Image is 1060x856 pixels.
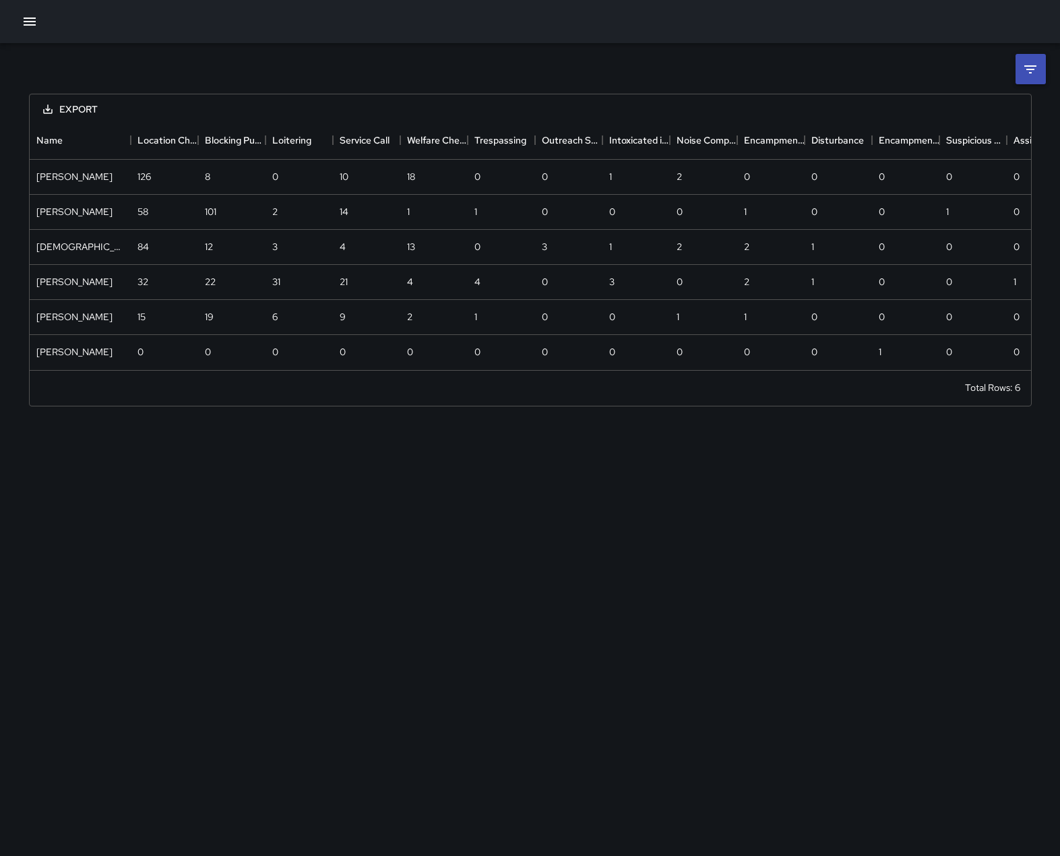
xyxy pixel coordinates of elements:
div: 0 [407,345,413,359]
div: 0 [1014,170,1020,183]
div: Blocking Public Sidewalk [205,121,266,159]
div: 1 [677,310,679,324]
div: 101 [205,205,216,218]
div: 0 [205,345,211,359]
div: Chris Barnes [36,345,113,359]
div: Encampment Contact [879,121,939,159]
div: 4 [474,275,480,288]
div: Outreach Services Provided [535,121,602,159]
div: 0 [474,170,480,183]
div: 1 [879,345,881,359]
div: 0 [1014,205,1020,218]
div: 0 [811,310,817,324]
div: 3 [542,240,547,253]
div: 0 [879,240,885,253]
div: Noise Complaint [677,121,737,159]
div: 1 [609,170,612,183]
div: 0 [272,170,278,183]
div: 0 [609,345,615,359]
div: 0 [677,275,683,288]
div: Location Check [131,121,198,159]
div: 0 [1014,240,1020,253]
div: 0 [474,240,480,253]
div: 0 [811,205,817,218]
div: 0 [879,310,885,324]
div: 126 [137,170,151,183]
div: 3 [609,275,615,288]
div: Intoxicated in Public [609,121,670,159]
div: SEAN KELLEY [36,205,113,218]
div: 4 [407,275,413,288]
div: Diego De La Oliva [36,170,113,183]
div: 0 [340,345,346,359]
div: 2 [407,310,412,324]
div: 0 [542,205,548,218]
div: Encampment Contact [872,121,939,159]
div: 10 [340,170,348,183]
div: 84 [137,240,149,253]
div: 19 [205,310,214,324]
div: Name [30,121,131,159]
div: Welfare Check [407,121,468,159]
div: 2 [272,205,278,218]
div: 0 [879,275,885,288]
div: Trespassing [474,121,526,159]
div: Service Call [333,121,400,159]
div: 0 [1014,310,1020,324]
div: 8 [205,170,210,183]
div: 0 [1014,345,1020,359]
div: Trespassing [468,121,535,159]
div: 1 [744,205,747,218]
div: 0 [542,275,548,288]
div: 0 [272,345,278,359]
div: Outreach Services Provided [542,121,602,159]
div: 2 [744,275,749,288]
div: 9 [340,310,346,324]
div: Disturbance [811,121,864,159]
div: 2 [744,240,749,253]
div: Service Call [340,121,389,159]
div: 0 [946,240,952,253]
div: Loitering [272,121,311,159]
div: 0 [879,205,885,218]
div: 1 [811,240,814,253]
div: 6 [272,310,278,324]
div: 18 [407,170,415,183]
div: Noise Complaint [670,121,737,159]
div: 1 [474,310,477,324]
div: 0 [542,345,548,359]
div: 14 [340,205,348,218]
div: 0 [946,170,952,183]
div: 1 [1014,275,1016,288]
div: 0 [542,310,548,324]
div: Suspicious Activity [946,121,1007,159]
div: 3 [272,240,278,253]
div: 0 [137,345,144,359]
div: 1 [946,205,949,218]
div: 0 [879,170,885,183]
div: Jesus Jamaica [36,240,124,253]
div: 0 [946,310,952,324]
div: 0 [946,345,952,359]
div: 58 [137,205,148,218]
div: Loitering [266,121,333,159]
div: Disturbance [805,121,872,159]
div: Location Check [137,121,198,159]
div: 13 [407,240,415,253]
div: 0 [744,170,750,183]
div: 15 [137,310,146,324]
div: Encampment Contact [737,121,805,159]
div: 31 [272,275,280,288]
div: Name [36,121,63,159]
div: Erin Kametani [36,310,113,324]
div: 0 [542,170,548,183]
div: 0 [744,345,750,359]
div: 1 [811,275,814,288]
div: Blocking Public Sidewalk [198,121,266,159]
div: 0 [474,345,480,359]
div: 22 [205,275,216,288]
div: 0 [609,310,615,324]
div: 0 [946,275,952,288]
div: 0 [811,345,817,359]
div: Total Rows: 6 [965,381,1020,394]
